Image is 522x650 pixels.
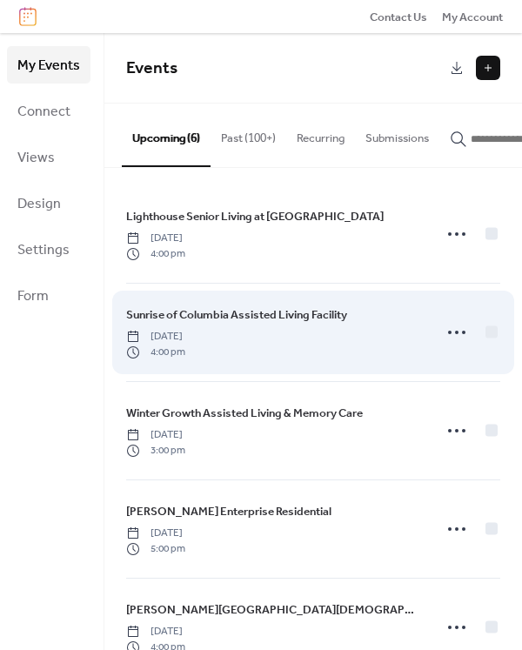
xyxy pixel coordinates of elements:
[7,184,90,222] a: Design
[7,277,90,314] a: Form
[126,601,422,619] span: [PERSON_NAME][GEOGRAPHIC_DATA][DEMOGRAPHIC_DATA]
[211,104,286,164] button: Past (100+)
[126,526,185,541] span: [DATE]
[126,502,331,521] a: [PERSON_NAME] Enterprise Residential
[7,46,90,84] a: My Events
[19,7,37,26] img: logo
[17,52,80,79] span: My Events
[126,305,347,325] a: Sunrise of Columbia Assisted Living Facility
[17,237,70,264] span: Settings
[126,427,185,443] span: [DATE]
[126,503,331,520] span: [PERSON_NAME] Enterprise Residential
[17,144,55,171] span: Views
[126,207,384,226] a: Lighthouse Senior Living at [GEOGRAPHIC_DATA]
[17,283,49,310] span: Form
[442,8,503,25] a: My Account
[370,9,427,26] span: Contact Us
[17,98,70,125] span: Connect
[355,104,439,164] button: Submissions
[126,541,185,557] span: 5:00 pm
[126,246,185,262] span: 4:00 pm
[126,405,363,422] span: Winter Growth Assisted Living & Memory Care
[126,208,384,225] span: Lighthouse Senior Living at [GEOGRAPHIC_DATA]
[7,138,90,176] a: Views
[126,624,185,640] span: [DATE]
[126,345,185,360] span: 4:00 pm
[126,600,422,620] a: [PERSON_NAME][GEOGRAPHIC_DATA][DEMOGRAPHIC_DATA]
[286,104,355,164] button: Recurring
[7,92,90,130] a: Connect
[7,231,90,268] a: Settings
[126,404,363,423] a: Winter Growth Assisted Living & Memory Care
[126,52,177,84] span: Events
[126,306,347,324] span: Sunrise of Columbia Assisted Living Facility
[126,231,185,246] span: [DATE]
[126,443,185,459] span: 3:00 pm
[122,104,211,166] button: Upcoming (6)
[17,191,61,218] span: Design
[126,329,185,345] span: [DATE]
[442,9,503,26] span: My Account
[370,8,427,25] a: Contact Us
